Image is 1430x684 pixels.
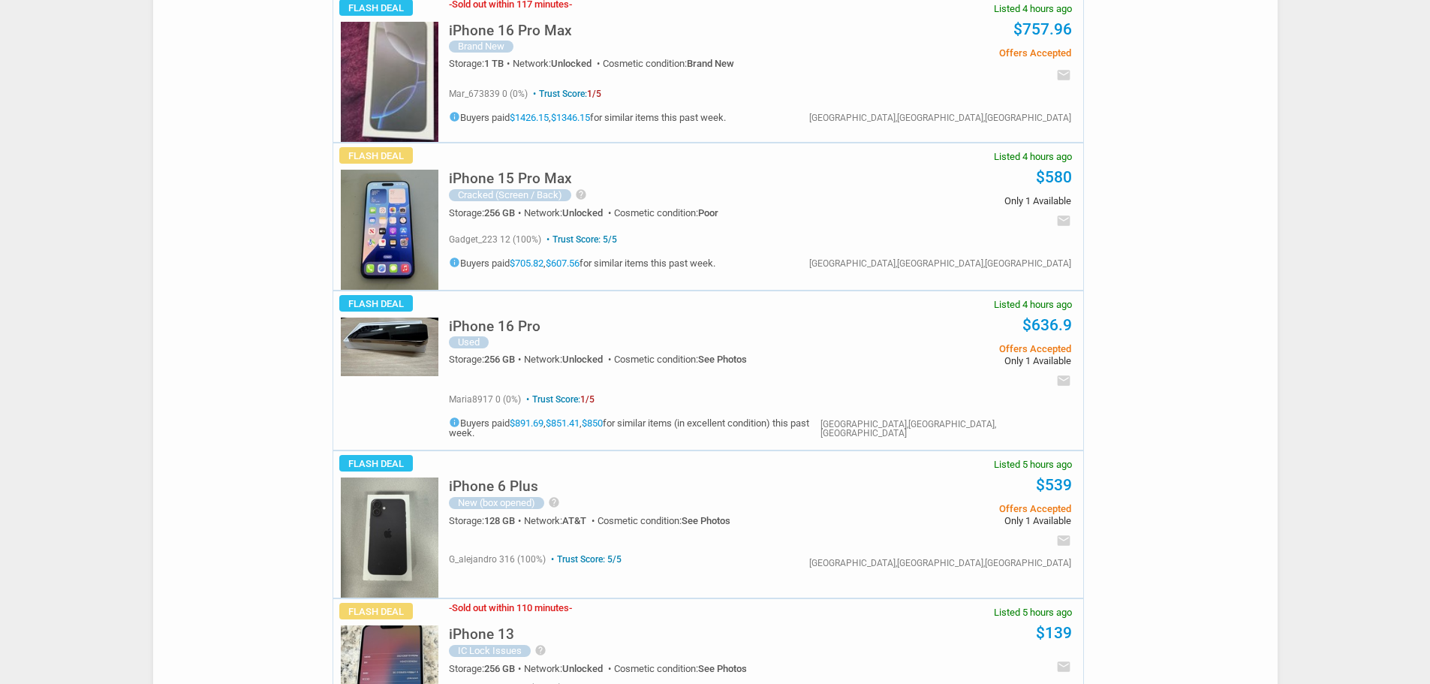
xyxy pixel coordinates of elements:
span: Trust Score: [523,394,595,405]
span: Flash Deal [339,455,413,472]
div: Network: [524,516,598,526]
a: $139 [1036,624,1072,642]
div: Storage: [449,354,524,364]
i: email [1056,373,1071,388]
a: $705.82 [510,258,543,269]
span: Unlocked [562,354,603,365]
div: Network: [524,664,614,673]
i: email [1056,659,1071,674]
span: - [449,602,452,613]
div: IC Lock Issues [449,645,531,657]
span: Flash Deal [339,295,413,312]
div: [GEOGRAPHIC_DATA],[GEOGRAPHIC_DATA],[GEOGRAPHIC_DATA] [809,259,1071,268]
h5: iPhone 15 Pro Max [449,171,572,185]
span: Listed 5 hours ago [994,607,1072,617]
div: Cosmetic condition: [603,59,734,68]
span: Trust Score: 5/5 [548,554,622,565]
a: $539 [1036,476,1072,494]
a: iPhone 15 Pro Max [449,174,572,185]
span: 128 GB [484,515,515,526]
div: Cracked (Screen / Back) [449,189,571,201]
span: - [569,602,572,613]
span: g_alejandro 316 (100%) [449,554,546,565]
span: gadget_223 12 (100%) [449,234,541,245]
span: 256 GB [484,663,515,674]
div: [GEOGRAPHIC_DATA],[GEOGRAPHIC_DATA],[GEOGRAPHIC_DATA] [820,420,1071,438]
span: Brand New [687,58,734,69]
span: See Photos [698,663,747,674]
img: s-l225.jpg [341,170,438,290]
div: Network: [513,59,603,68]
span: Listed 4 hours ago [994,4,1072,14]
span: Only 1 Available [844,196,1070,206]
div: Used [449,336,489,348]
span: 1 TB [484,58,504,69]
span: Flash Deal [339,147,413,164]
div: New (box opened) [449,497,544,509]
span: Offers Accepted [844,48,1070,58]
a: $580 [1036,168,1072,186]
span: Trust Score: [530,89,601,99]
div: Brand New [449,41,513,53]
span: Listed 4 hours ago [994,300,1072,309]
span: Unlocked [562,207,603,218]
i: help [548,496,560,508]
i: email [1056,68,1071,83]
h5: iPhone 16 Pro Max [449,23,572,38]
a: $850 [582,417,603,429]
h5: iPhone 6 Plus [449,479,538,493]
span: Listed 4 hours ago [994,152,1072,161]
i: help [575,188,587,200]
h5: Buyers paid , for similar items this past week. [449,111,726,122]
a: iPhone 16 Pro Max [449,26,572,38]
span: 1/5 [587,89,601,99]
div: Network: [524,208,614,218]
span: Unlocked [551,58,592,69]
span: 1/5 [580,394,595,405]
span: Unlocked [562,663,603,674]
i: info [449,257,460,268]
span: See Photos [682,515,730,526]
i: info [449,417,460,428]
span: Poor [698,207,718,218]
span: AT&T [562,515,586,526]
div: Storage: [449,516,524,526]
i: email [1056,533,1071,548]
a: $636.9 [1022,316,1072,334]
span: maria8917 0 (0%) [449,394,521,405]
div: [GEOGRAPHIC_DATA],[GEOGRAPHIC_DATA],[GEOGRAPHIC_DATA] [809,113,1071,122]
i: info [449,111,460,122]
i: help [534,644,546,656]
span: Offers Accepted [844,344,1070,354]
span: Trust Score: 5/5 [543,234,617,245]
i: email [1056,213,1071,228]
div: Cosmetic condition: [614,208,718,218]
div: Storage: [449,208,524,218]
img: s-l225.jpg [341,318,438,376]
img: s-l225.jpg [341,22,438,142]
a: $891.69 [510,417,543,429]
h5: iPhone 16 Pro [449,319,540,333]
a: $757.96 [1013,20,1072,38]
a: $1346.15 [551,112,590,123]
span: mar_673839 0 (0%) [449,89,528,99]
h5: Buyers paid , , for similar items (in excellent condition) this past week. [449,417,820,438]
span: 256 GB [484,207,515,218]
span: Flash Deal [339,603,413,619]
div: Storage: [449,664,524,673]
span: Offers Accepted [844,504,1070,514]
span: Only 1 Available [844,356,1070,366]
div: Network: [524,354,614,364]
h5: iPhone 13 [449,627,514,641]
span: Only 1 Available [844,516,1070,526]
a: $851.41 [546,417,580,429]
span: 256 GB [484,354,515,365]
a: iPhone 6 Plus [449,482,538,493]
div: [GEOGRAPHIC_DATA],[GEOGRAPHIC_DATA],[GEOGRAPHIC_DATA] [809,559,1071,568]
div: Cosmetic condition: [614,664,747,673]
span: Listed 5 hours ago [994,460,1072,469]
a: iPhone 13 [449,630,514,641]
div: Cosmetic condition: [598,516,730,526]
a: $1426.15 [510,112,549,123]
h5: Buyers paid , for similar items this past week. [449,257,715,268]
